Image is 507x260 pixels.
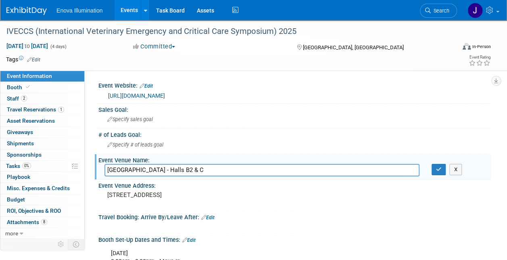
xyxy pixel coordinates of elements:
[7,219,47,225] span: Attachments
[6,55,40,63] td: Tags
[0,205,84,216] a: ROI, Objectives & ROO
[0,149,84,160] a: Sponsorships
[54,239,68,250] td: Personalize Event Tab Strip
[0,194,84,205] a: Budget
[0,115,84,126] a: Asset Reservations
[431,8,449,14] span: Search
[26,85,30,89] i: Booth reservation complete
[27,57,40,63] a: Edit
[98,180,491,190] div: Event Venue Address:
[0,217,84,228] a: Attachments8
[7,196,25,203] span: Budget
[41,219,47,225] span: 8
[182,237,196,243] a: Edit
[56,7,102,14] span: Enova Illumination
[201,215,215,220] a: Edit
[98,80,491,90] div: Event Website:
[0,104,84,115] a: Travel Reservations1
[107,191,253,199] pre: [STREET_ADDRESS]
[98,104,491,114] div: Sales Goal:
[7,106,64,113] span: Travel Reservations
[0,161,84,172] a: Tasks0%
[140,83,153,89] a: Edit
[23,43,31,49] span: to
[6,163,31,169] span: Tasks
[469,55,490,59] div: Event Rating
[7,140,34,147] span: Shipments
[7,73,52,79] span: Event Information
[0,93,84,104] a: Staff2
[98,234,491,244] div: Booth Set-Up Dates and Times:
[7,185,70,191] span: Misc. Expenses & Credits
[6,7,47,15] img: ExhibitDay
[107,142,163,148] span: Specify # of leads goal
[0,127,84,138] a: Giveaways
[420,42,491,54] div: Event Format
[98,211,491,222] div: Travel Booking: Arrive By/Leave After:
[98,154,491,164] div: Event Venue Name:
[420,4,457,18] a: Search
[4,24,449,39] div: IVECCS (International Veterinary Emergency and Critical Care Symposium) 2025
[7,129,33,135] span: Giveaways
[5,230,18,237] span: more
[0,138,84,149] a: Shipments
[98,129,491,139] div: # of Leads Goal:
[0,71,84,82] a: Event Information
[0,228,84,239] a: more
[50,44,67,49] span: (4 days)
[449,164,462,175] button: X
[467,3,483,18] img: JeffD Dyll
[0,172,84,182] a: Playbook
[21,95,27,101] span: 2
[130,42,178,51] button: Committed
[108,92,165,99] a: [URL][DOMAIN_NAME]
[7,151,42,158] span: Sponsorships
[472,44,491,50] div: In-Person
[22,163,31,169] span: 0%
[68,239,85,250] td: Toggle Event Tabs
[7,208,61,214] span: ROI, Objectives & ROO
[463,43,471,50] img: Format-Inperson.png
[107,116,153,122] span: Specify sales goal
[7,95,27,102] span: Staff
[7,84,31,90] span: Booth
[303,44,404,50] span: [GEOGRAPHIC_DATA], [GEOGRAPHIC_DATA]
[7,174,30,180] span: Playbook
[0,82,84,93] a: Booth
[58,107,64,113] span: 1
[0,183,84,194] a: Misc. Expenses & Credits
[7,117,55,124] span: Asset Reservations
[6,42,48,50] span: [DATE] [DATE]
